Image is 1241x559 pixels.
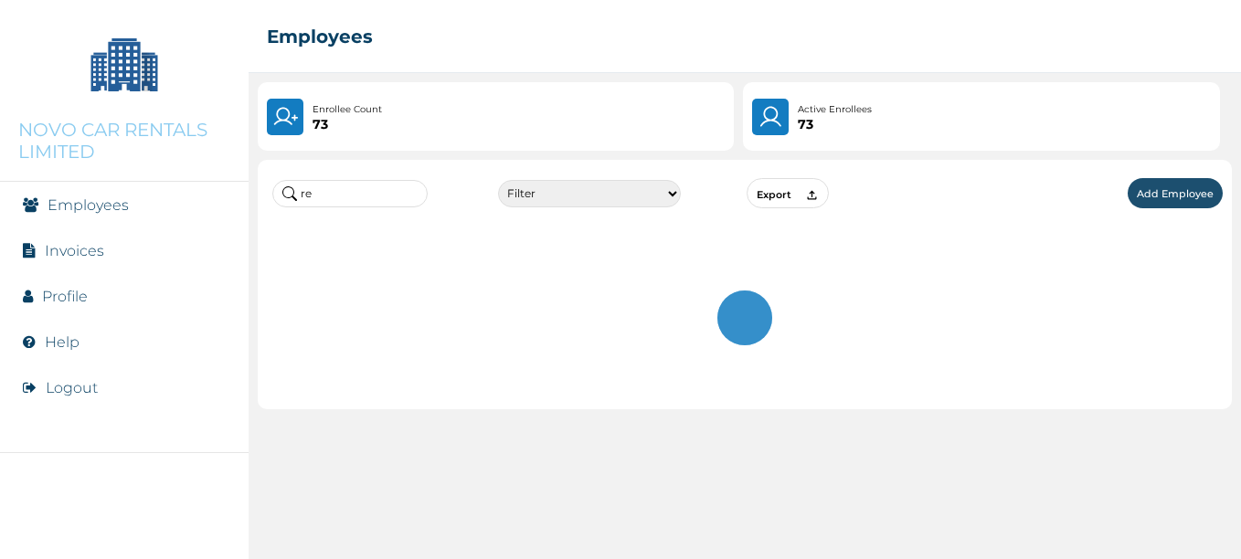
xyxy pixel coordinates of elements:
[313,117,382,132] p: 73
[48,196,129,214] a: Employees
[46,379,98,396] button: Logout
[798,117,872,132] p: 73
[267,26,373,47] h2: Employees
[42,288,88,305] a: Profile
[272,104,298,130] img: UserPlus.219544f25cf47e120833d8d8fc4c9831.svg
[45,333,80,351] a: Help
[313,102,382,117] p: Enrollee Count
[1128,178,1223,208] button: Add Employee
[272,180,428,207] input: Search
[79,18,170,110] img: Company
[758,104,784,130] img: User.4b94733241a7e19f64acd675af8f0752.svg
[18,119,230,163] p: NOVO CAR RENTALS LIMITED
[18,513,230,541] img: RelianceHMO's Logo
[45,242,104,259] a: Invoices
[798,102,872,117] p: Active Enrollees
[747,178,829,208] button: Export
